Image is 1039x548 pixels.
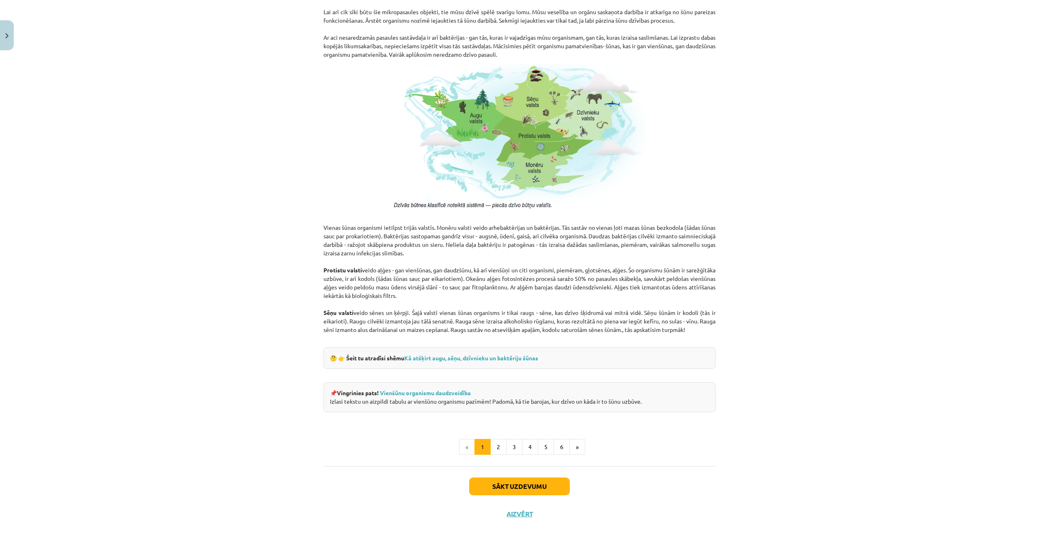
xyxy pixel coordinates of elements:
[404,354,538,362] a: Kā atšķirt augu, sēņu, dzīvnieku un baktēriju šūnas
[5,33,9,39] img: icon-close-lesson-0947bae3869378f0d4975bcd49f059093ad1ed9edebbc8119c70593378902aed.svg
[323,266,362,274] strong: Protistu valsti
[522,439,538,455] button: 4
[337,389,379,396] strong: Vingrinies pats!
[323,439,716,455] nav: Page navigation example
[469,477,570,495] button: Sākt uzdevumu
[323,309,354,316] strong: Sēņu valsti
[380,389,471,396] a: Vienšūnu organismu daudzveidība
[323,382,716,412] div: 📌 Izlasi tekstu un aizpildi tabulu ar vienšūnu organismu pazīmēm! Padomā, kā tie barojas, kur dzī...
[504,510,535,518] button: Aizvērt
[554,439,570,455] button: 6
[538,439,554,455] button: 5
[490,439,507,455] button: 2
[323,215,716,342] p: Vienas šūnas organismi ietilpst trijās valstīs. Monēru valsti veido arhebaktērijas un baktērijas....
[474,439,491,455] button: 1
[506,439,522,455] button: 3
[330,354,538,362] strong: 🤔 👉 Šeit tu atradīsi shēmu
[569,439,585,455] button: »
